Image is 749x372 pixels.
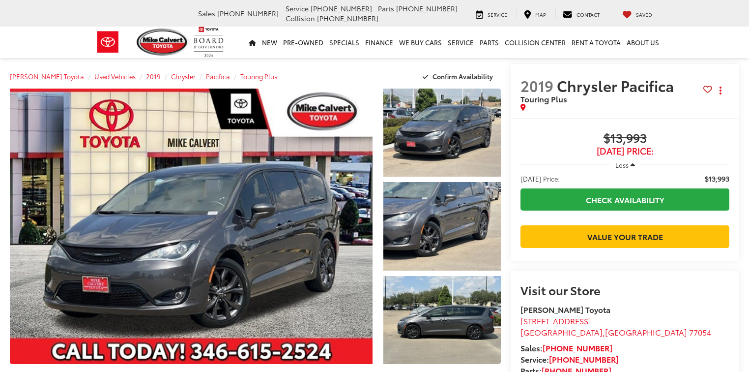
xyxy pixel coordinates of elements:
span: Confirm Availability [432,72,493,81]
span: $13,993 [520,131,729,146]
strong: Service: [520,353,619,365]
a: Specials [326,27,362,58]
img: 2019 Chrysler Pacifica Touring Plus [382,181,502,271]
span: , [520,326,711,338]
a: Collision Center [502,27,569,58]
span: Service [286,3,309,13]
a: Rent a Toyota [569,27,624,58]
a: Service [445,27,477,58]
a: Value Your Trade [520,225,729,248]
a: Check Availability [520,188,729,211]
span: Touring Plus [520,93,567,104]
span: [PHONE_NUMBER] [396,3,458,13]
strong: [PERSON_NAME] Toyota [520,304,610,315]
span: [PHONE_NUMBER] [317,13,378,23]
a: Touring Plus [240,72,277,81]
img: 2019 Chrysler Pacifica Touring Plus [6,88,376,365]
span: $13,993 [705,174,729,184]
button: Actions [712,82,729,99]
img: 2019 Chrysler Pacifica Touring Plus [382,88,502,178]
span: [DATE] Price: [520,174,560,184]
span: Sales [198,8,215,18]
a: [PHONE_NUMBER] [543,342,612,353]
a: Pre-Owned [280,27,326,58]
span: [GEOGRAPHIC_DATA] [520,326,603,338]
img: Mike Calvert Toyota [137,29,189,56]
a: About Us [624,27,662,58]
a: Home [246,27,259,58]
span: 2019 [520,75,553,96]
button: Less [610,156,640,174]
span: [GEOGRAPHIC_DATA] [605,326,687,338]
a: Used Vehicles [94,72,136,81]
span: dropdown dots [720,87,721,94]
strong: Sales: [520,342,612,353]
span: Chrysler Pacifica [557,75,677,96]
a: WE BUY CARS [396,27,445,58]
a: [PHONE_NUMBER] [549,353,619,365]
a: My Saved Vehicles [615,9,660,19]
span: [PHONE_NUMBER] [217,8,279,18]
a: Expand Photo 0 [10,89,373,364]
span: Collision [286,13,315,23]
span: Service [488,11,507,18]
a: Pacifica [206,72,230,81]
a: Expand Photo 1 [383,89,501,177]
a: Map [517,9,553,19]
span: Less [615,160,629,169]
span: Map [535,11,546,18]
a: Finance [362,27,396,58]
img: Toyota [89,26,126,58]
span: [PHONE_NUMBER] [311,3,372,13]
button: Confirm Availability [417,68,501,85]
a: Expand Photo 3 [383,276,501,364]
a: [PERSON_NAME] Toyota [10,72,84,81]
a: [STREET_ADDRESS] [GEOGRAPHIC_DATA],[GEOGRAPHIC_DATA] 77054 [520,315,711,338]
span: [DATE] Price: [520,146,729,156]
a: 2019 [146,72,161,81]
a: Parts [477,27,502,58]
a: New [259,27,280,58]
a: Expand Photo 2 [383,182,501,270]
span: 77054 [689,326,711,338]
h2: Visit our Store [520,283,729,296]
a: Chrysler [171,72,196,81]
a: Contact [555,9,607,19]
span: Saved [636,11,652,18]
img: 2019 Chrysler Pacifica Touring Plus [382,275,502,365]
span: Parts [378,3,394,13]
span: Contact [576,11,600,18]
span: [STREET_ADDRESS] [520,315,591,326]
a: Service [468,9,515,19]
